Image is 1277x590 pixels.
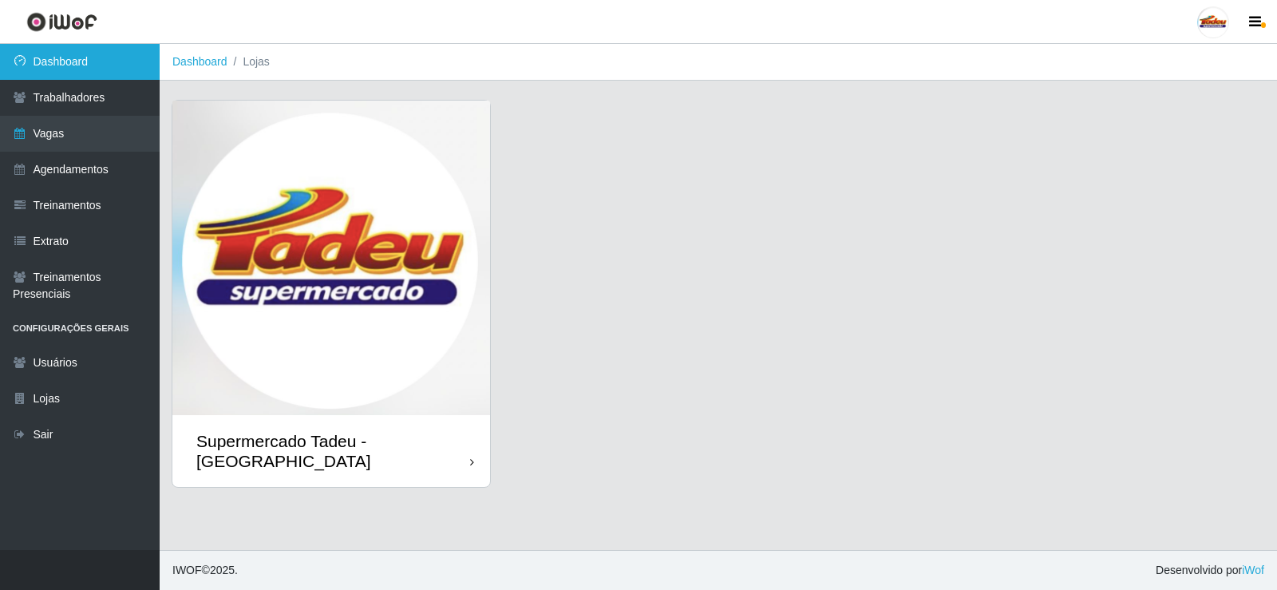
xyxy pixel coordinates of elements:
[172,562,238,579] span: © 2025 .
[26,12,97,32] img: CoreUI Logo
[1156,562,1264,579] span: Desenvolvido por
[172,564,202,576] span: IWOF
[227,53,270,70] li: Lojas
[172,55,227,68] a: Dashboard
[196,431,470,471] div: Supermercado Tadeu - [GEOGRAPHIC_DATA]
[172,101,490,487] a: Supermercado Tadeu - [GEOGRAPHIC_DATA]
[160,44,1277,81] nav: breadcrumb
[1242,564,1264,576] a: iWof
[172,101,490,415] img: cardImg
